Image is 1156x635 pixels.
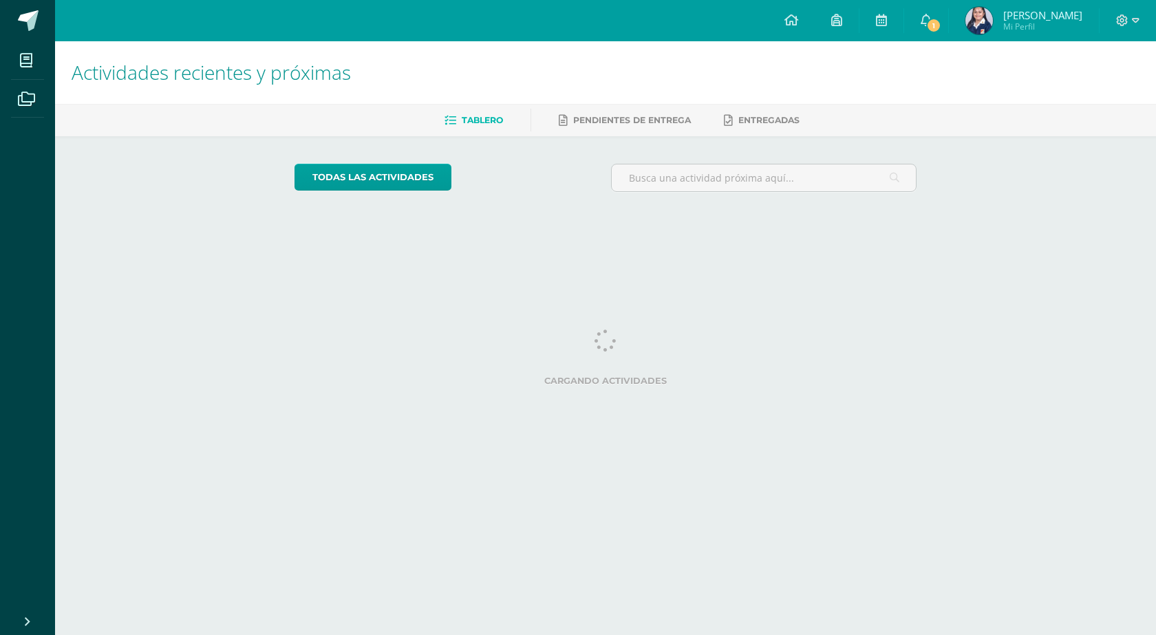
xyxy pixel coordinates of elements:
label: Cargando actividades [295,376,917,386]
a: Pendientes de entrega [559,109,691,131]
span: [PERSON_NAME] [1003,8,1082,22]
span: Entregadas [738,115,800,125]
input: Busca una actividad próxima aquí... [612,164,917,191]
a: Entregadas [724,109,800,131]
span: Mi Perfil [1003,21,1082,32]
a: Tablero [445,109,503,131]
span: 1 [926,18,941,33]
a: todas las Actividades [295,164,451,191]
span: Actividades recientes y próximas [72,59,351,85]
span: Pendientes de entrega [573,115,691,125]
img: 4dc7e5a1b5d2806466f8593d4becd2a2.png [965,7,993,34]
span: Tablero [462,115,503,125]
